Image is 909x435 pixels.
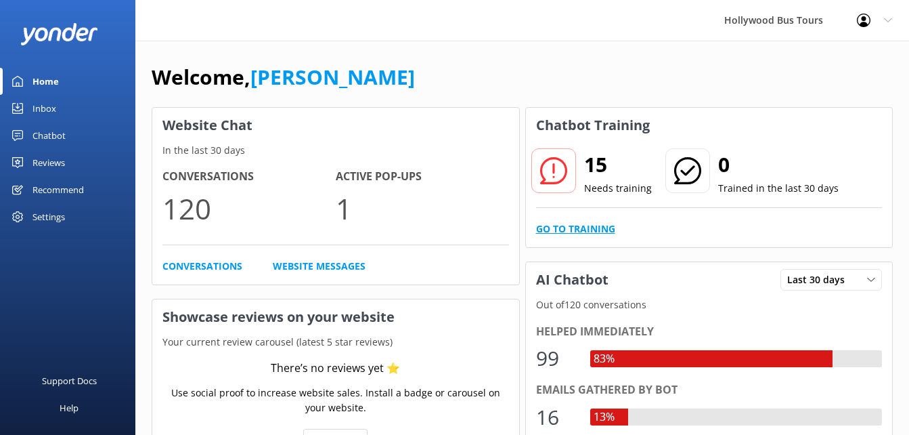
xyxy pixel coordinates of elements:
div: There’s no reviews yet ⭐ [271,360,400,377]
img: yonder-white-logo.png [20,23,98,45]
h3: Chatbot Training [526,108,660,143]
div: Recommend [32,176,84,203]
div: Settings [32,203,65,230]
div: Helped immediately [536,323,883,341]
h1: Welcome, [152,61,415,94]
div: Emails gathered by bot [536,381,883,399]
div: Chatbot [32,122,66,149]
p: 120 [162,186,336,231]
h3: AI Chatbot [526,262,619,297]
div: 16 [536,401,577,434]
div: 13% [590,409,618,426]
div: Inbox [32,95,56,122]
a: Conversations [162,259,242,274]
p: Trained in the last 30 days [718,181,839,196]
p: Use social proof to increase website sales. Install a badge or carousel on your website. [162,386,509,416]
a: [PERSON_NAME] [250,63,415,91]
h3: Showcase reviews on your website [152,299,519,335]
a: Go to Training [536,222,615,236]
p: Your current review carousel (latest 5 star reviews) [152,335,519,350]
div: Reviews [32,149,65,176]
p: Out of 120 conversations [526,297,893,312]
span: Last 30 days [787,272,853,287]
div: Home [32,68,59,95]
div: 83% [590,350,618,368]
div: Support Docs [42,367,97,394]
h4: Active Pop-ups [336,168,509,186]
p: Needs training [584,181,652,196]
h2: 0 [718,148,839,181]
h4: Conversations [162,168,336,186]
p: 1 [336,186,509,231]
div: 99 [536,342,577,375]
h2: 15 [584,148,652,181]
a: Website Messages [273,259,365,274]
h3: Website Chat [152,108,519,143]
p: In the last 30 days [152,143,519,158]
div: Help [60,394,79,421]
